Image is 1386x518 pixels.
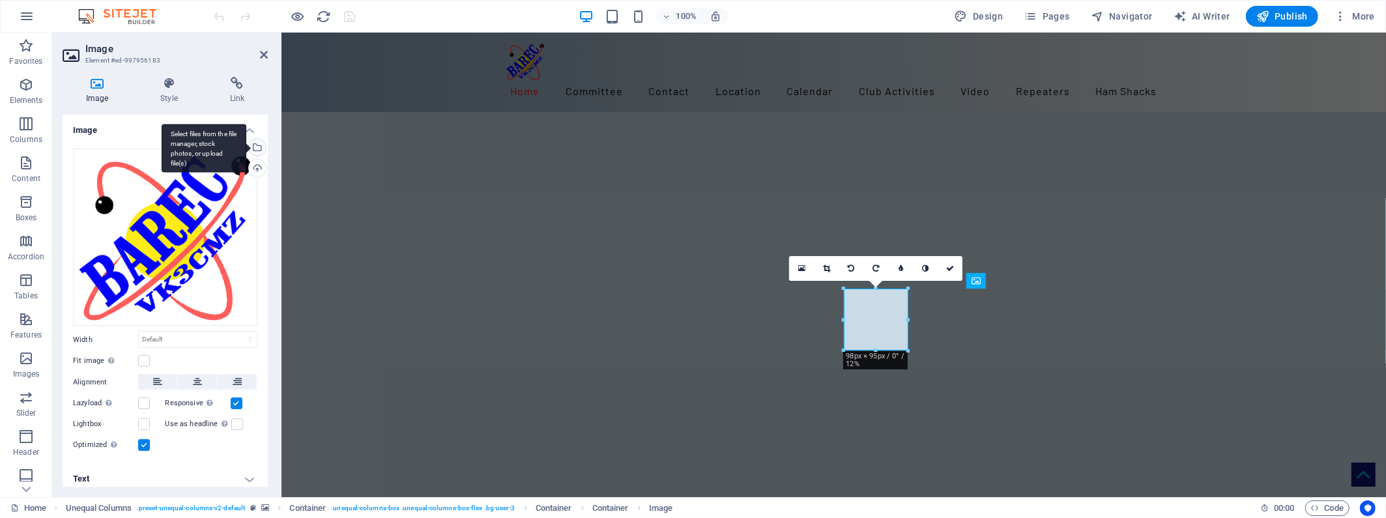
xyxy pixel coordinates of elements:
[949,6,1009,27] button: Design
[839,256,863,281] a: Rotate left 90°
[710,10,721,22] i: On resize automatically adjust zoom level to fit chosen device.
[1360,500,1376,516] button: Usercentrics
[75,8,173,24] img: Editor Logo
[10,500,46,516] a: Click to cancel selection. Double-click to open Pages
[1168,6,1235,27] button: AI Writer
[1283,503,1285,513] span: :
[955,10,1003,23] span: Design
[63,77,137,104] h4: Image
[317,9,332,24] i: Reload page
[888,256,913,281] a: Blur
[73,353,138,369] label: Fit image
[949,6,1009,27] div: Design (Ctrl+Alt+Y)
[10,330,42,340] p: Features
[85,43,268,55] h2: Image
[16,212,37,223] p: Boxes
[1086,6,1158,27] button: Navigator
[676,8,697,24] h6: 100%
[1311,500,1344,516] span: Code
[10,134,42,145] p: Columns
[1334,10,1375,23] span: More
[166,416,231,432] label: Use as headline
[1174,10,1230,23] span: AI Writer
[1246,6,1318,27] button: Publish
[814,256,839,281] a: Crop mode
[789,256,814,281] a: Select files from the file manager, stock photos, or upload file(s)
[63,115,268,138] h4: Image
[13,447,39,457] p: Header
[66,500,132,516] span: Click to select. Double-click to edit
[16,408,36,418] p: Slider
[63,463,268,495] h4: Text
[207,77,268,104] h4: Link
[14,291,38,301] p: Tables
[261,504,269,511] i: This element contains a background
[536,500,572,516] span: Click to select. Double-click to edit
[316,8,332,24] button: reload
[1256,10,1308,23] span: Publish
[73,416,138,432] label: Lightbox
[1260,500,1295,516] h6: Session time
[649,500,672,516] span: Click to select. Double-click to edit
[331,500,515,516] span: . unequal-columns-box .unequal-columns-box-flex .bg-user-3
[863,256,888,281] a: Rotate right 90°
[162,124,246,173] div: Select files from the file manager, stock photos, or upload file(s)
[85,55,242,66] h3: Element #ed-997956183
[290,8,306,24] button: Click here to leave preview mode and continue editing
[73,375,138,390] label: Alignment
[13,369,40,379] p: Images
[66,500,673,516] nav: breadcrumb
[166,396,231,411] label: Responsive
[73,149,257,326] div: Logo_BAREC-Transparent-doisxNmPe75UDOZuxfgNLQ.png
[73,437,138,453] label: Optimized
[73,336,138,343] label: Width
[9,56,42,66] p: Favorites
[1274,500,1294,516] span: 00 00
[10,95,43,106] p: Elements
[592,500,629,516] span: Click to select. Double-click to edit
[1024,10,1069,23] span: Pages
[913,256,938,281] a: Greyscale
[12,173,40,184] p: Content
[8,252,44,262] p: Accordion
[137,77,206,104] h4: Style
[1091,10,1153,23] span: Navigator
[289,500,326,516] span: Click to select. Double-click to edit
[1018,6,1075,27] button: Pages
[248,138,267,156] a: Select files from the file manager, stock photos, or upload file(s)
[1329,6,1380,27] button: More
[250,504,256,511] i: This element is a customizable preset
[137,500,245,516] span: . preset-unequal-columns-v2-default
[938,256,962,281] a: Confirm ( Ctrl ⏎ )
[1305,500,1350,516] button: Code
[656,8,702,24] button: 100%
[73,396,138,411] label: Lazyload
